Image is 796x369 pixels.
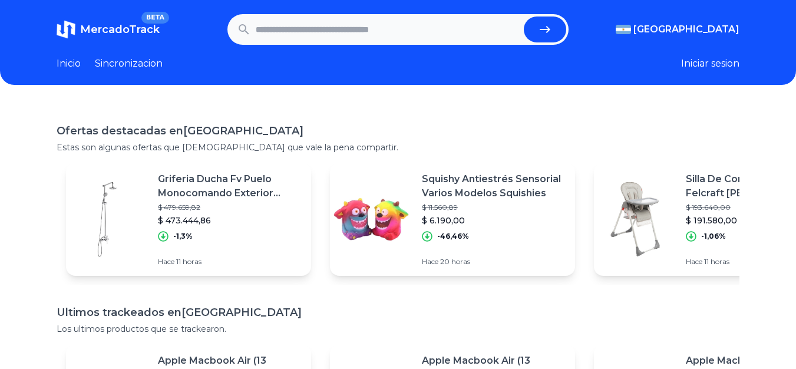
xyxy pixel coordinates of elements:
a: Featured imageSquishy Antiestrés Sensorial Varios Modelos Squishies$ 11.560,89$ 6.190,00-46,46%Ha... [330,163,575,276]
p: Squishy Antiestrés Sensorial Varios Modelos Squishies [422,172,566,200]
button: [GEOGRAPHIC_DATA] [616,22,739,37]
span: BETA [141,12,169,24]
img: Featured image [330,178,412,261]
p: $ 479.659,82 [158,203,302,212]
a: Inicio [57,57,81,71]
h1: Ofertas destacadas en [GEOGRAPHIC_DATA] [57,123,739,139]
span: MercadoTrack [80,23,160,36]
p: Griferia Ducha Fv Puelo Monocomando Exterior 312/b5 [158,172,302,200]
p: -1,3% [173,232,193,241]
p: Hace 20 horas [422,257,566,266]
img: MercadoTrack [57,20,75,39]
a: Sincronizacion [95,57,163,71]
p: $ 6.190,00 [422,215,566,226]
h1: Ultimos trackeados en [GEOGRAPHIC_DATA] [57,304,739,321]
p: Estas son algunas ofertas que [DEMOGRAPHIC_DATA] que vale la pena compartir. [57,141,739,153]
p: -46,46% [437,232,469,241]
a: MercadoTrackBETA [57,20,160,39]
img: Featured image [66,178,148,261]
img: Featured image [594,178,676,261]
p: $ 473.444,86 [158,215,302,226]
p: -1,06% [701,232,726,241]
button: Iniciar sesion [681,57,739,71]
a: Featured imageGriferia Ducha Fv Puelo Monocomando Exterior 312/b5$ 479.659,82$ 473.444,86-1,3%Hac... [66,163,311,276]
p: Los ultimos productos que se trackearon. [57,323,739,335]
p: Hace 11 horas [158,257,302,266]
span: [GEOGRAPHIC_DATA] [633,22,739,37]
p: $ 11.560,89 [422,203,566,212]
img: Argentina [616,25,631,34]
